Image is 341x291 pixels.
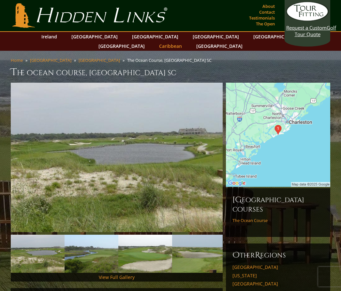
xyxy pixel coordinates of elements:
[255,250,260,260] span: R
[226,83,330,187] img: Google Map of Kiawah Island Golf Resort, Sanctuary Beach Drive, Kiawah Island, SC, United States
[232,273,324,279] a: [US_STATE]
[99,274,135,280] a: View Full Gallery
[232,264,324,270] a: [GEOGRAPHIC_DATA]
[156,41,185,51] a: Caribbean
[127,57,214,63] li: The Ocean Course, [GEOGRAPHIC_DATA] SC
[193,41,246,51] a: [GEOGRAPHIC_DATA]
[129,32,182,41] a: [GEOGRAPHIC_DATA]
[95,41,148,51] a: [GEOGRAPHIC_DATA]
[38,32,60,41] a: Ireland
[286,2,329,37] a: Request a CustomGolf Tour Quote
[189,32,242,41] a: [GEOGRAPHIC_DATA]
[68,32,121,41] a: [GEOGRAPHIC_DATA]
[254,19,276,28] a: The Open
[30,57,71,63] a: [GEOGRAPHIC_DATA]
[232,250,324,260] h6: ther egions
[250,32,303,41] a: [GEOGRAPHIC_DATA]
[79,57,120,63] a: [GEOGRAPHIC_DATA]
[286,24,327,31] span: Request a Custom
[261,2,276,11] a: About
[11,57,23,63] a: Home
[232,281,324,287] a: [GEOGRAPHIC_DATA]
[232,195,324,214] h6: [GEOGRAPHIC_DATA] Courses
[258,7,276,17] a: Contact
[232,218,274,223] a: The Ocean Course
[11,66,330,79] h1: The Ocean Course, [GEOGRAPHIC_DATA] SC
[247,13,276,22] a: Testimonials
